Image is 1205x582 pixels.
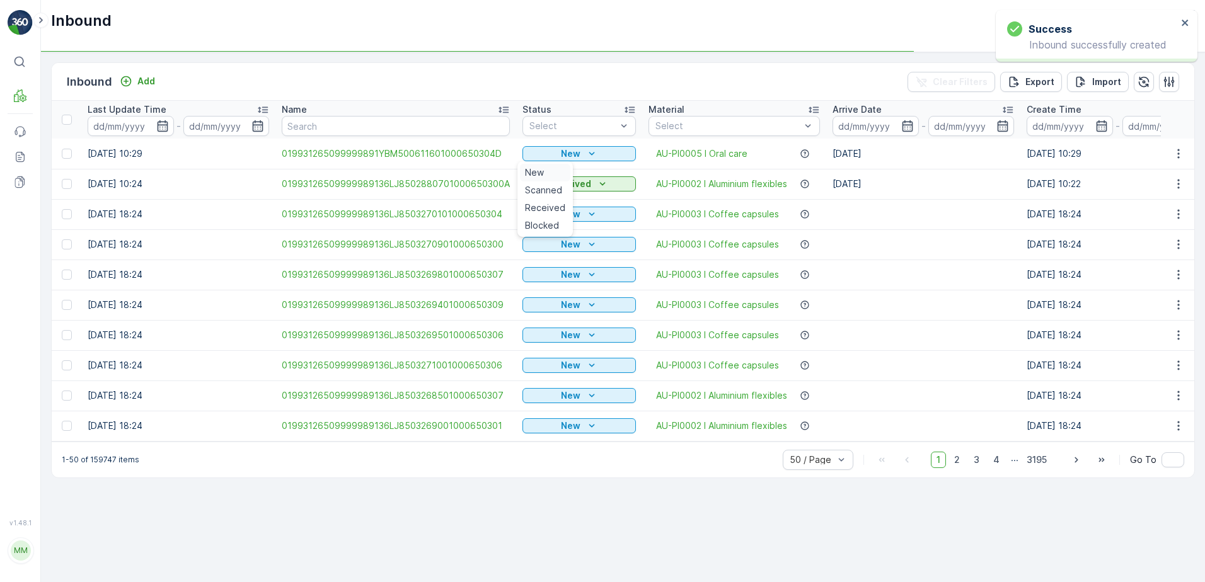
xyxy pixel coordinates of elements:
[11,290,70,300] span: Net Amount :
[81,380,275,411] td: [DATE] 18:24
[1067,72,1129,92] button: Import
[11,269,78,280] span: Material Type :
[826,139,1020,169] td: [DATE]
[655,120,800,132] p: Select
[42,207,270,217] span: 01993126509999989136LJ8502880701000650300A
[522,418,636,433] button: New
[1029,21,1072,37] h3: Success
[561,419,580,432] p: New
[8,10,33,35] img: logo
[137,75,155,88] p: Add
[656,299,779,311] a: AU-PI0003 I Coffee capsules
[176,118,181,134] p: -
[67,73,112,91] p: Inbound
[88,116,174,136] input: dd/mm/yyyy
[522,103,551,116] p: Status
[561,238,580,251] p: New
[81,290,275,320] td: [DATE] 18:24
[81,229,275,260] td: [DATE] 18:24
[656,329,779,341] a: AU-PI0003 I Coffee capsules
[656,268,779,281] a: AU-PI0003 I Coffee capsules
[71,311,89,321] span: 0 kg
[656,147,747,160] a: AU-PI0005 I Oral care
[81,169,275,199] td: [DATE] 10:24
[1181,18,1190,30] button: close
[62,149,72,159] div: Toggle Row Selected
[522,297,636,312] button: New
[282,419,510,432] a: 01993126509999989136LJ8503269001000650301
[921,118,926,134] p: -
[8,519,33,527] span: v 1.48.1
[464,11,739,26] p: 01993126509999989136LJ8502880701000650300A
[656,419,787,432] a: AU-PI0002 I Aluminium flexibles
[826,169,1020,199] td: [DATE]
[1092,76,1121,88] p: Import
[561,359,580,372] p: New
[1000,72,1062,92] button: Export
[1007,39,1177,50] p: Inbound successfully created
[183,116,270,136] input: dd/mm/yyyy
[656,178,787,190] span: AU-PI0002 I Aluminium flexibles
[67,227,96,238] span: [DATE]
[656,389,787,402] a: AU-PI0002 I Aluminium flexibles
[71,248,98,259] span: 6.5 kg
[11,311,71,321] span: Last Weight :
[1027,116,1113,136] input: dd/mm/yyyy
[11,540,31,561] div: MM
[282,238,510,251] a: 01993126509999989136LJ8503270901000650300
[282,208,510,220] span: 01993126509999989136LJ8503270101000650304
[62,270,72,280] div: Toggle Row Selected
[115,74,160,89] button: Add
[51,11,112,31] p: Inbound
[62,300,72,310] div: Toggle Row Selected
[81,199,275,229] td: [DATE] 18:24
[968,452,985,468] span: 3
[282,329,510,341] a: 01993126509999989136LJ8503269501000650306
[1011,452,1018,468] p: ...
[1021,452,1052,468] span: 3195
[988,452,1005,468] span: 4
[525,166,544,179] span: New
[656,208,779,220] span: AU-PI0003 I Coffee capsules
[522,267,636,282] button: New
[62,239,72,249] div: Toggle Row Selected
[522,328,636,343] button: New
[282,268,510,281] a: 01993126509999989136LJ8503269801000650307
[282,299,510,311] a: 01993126509999989136LJ8503269401000650309
[282,116,510,136] input: Search
[525,219,559,232] span: Blocked
[522,207,636,222] button: New
[282,147,510,160] a: 019931265099999891YBM500611601000650304D
[561,147,580,160] p: New
[933,76,988,88] p: Clear Filters
[656,359,779,372] a: AU-PI0003 I Coffee capsules
[81,320,275,350] td: [DATE] 18:24
[517,161,573,237] ul: New
[561,299,580,311] p: New
[62,209,72,219] div: Toggle Row Selected
[561,389,580,402] p: New
[81,139,275,169] td: [DATE] 10:29
[62,360,72,370] div: Toggle Row Selected
[833,103,882,116] p: Arrive Date
[81,350,275,380] td: [DATE] 18:24
[1130,454,1156,466] span: Go To
[78,269,221,280] span: AU-PI0002 I Aluminium flexibles
[62,330,72,340] div: Toggle Row Selected
[282,178,510,190] a: 01993126509999989136LJ8502880701000650300A
[81,411,275,441] td: [DATE] 18:24
[525,202,565,214] span: Received
[529,120,616,132] p: Select
[522,388,636,403] button: New
[1025,76,1054,88] p: Export
[282,359,510,372] a: 01993126509999989136LJ8503271001000650306
[11,248,71,259] span: First Weight :
[522,176,636,191] button: Received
